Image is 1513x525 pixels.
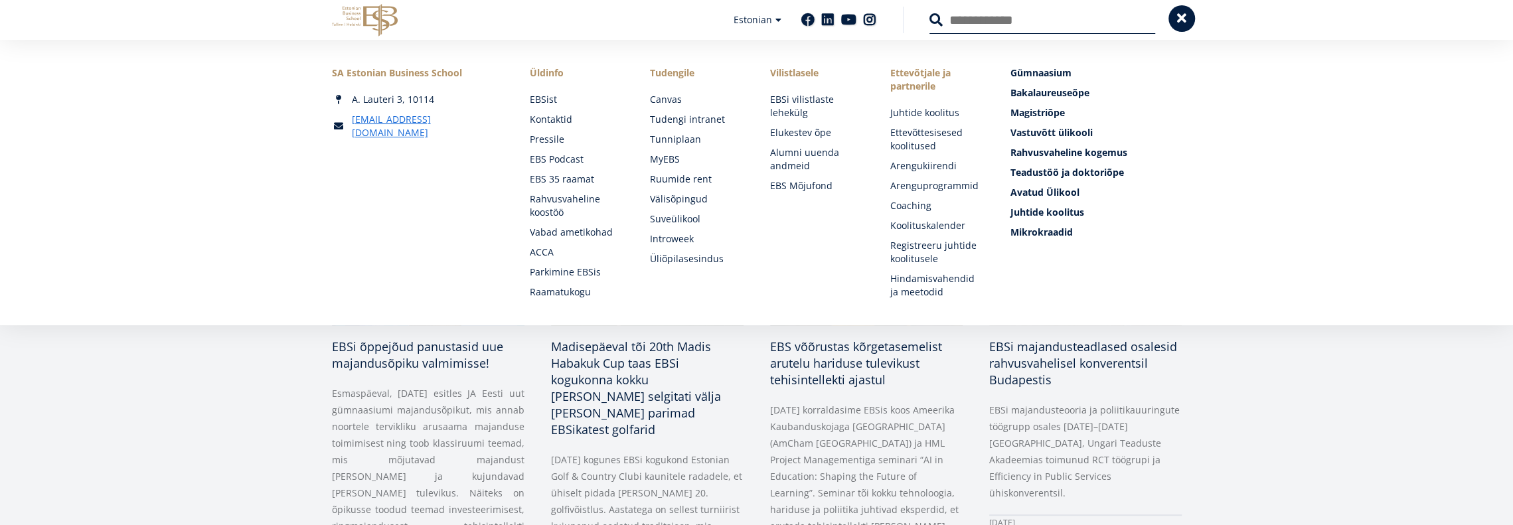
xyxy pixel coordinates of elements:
a: Introweek [650,232,744,246]
span: Bakalaureuseõpe [1010,86,1089,99]
a: Instagram [863,13,876,27]
a: Linkedin [821,13,835,27]
span: Avatud Ülikool [1010,186,1079,198]
a: Coaching [890,199,983,212]
a: Vastuvõtt ülikooli [1010,126,1181,139]
a: MyEBS [650,153,744,166]
span: Magistriõpe [1010,106,1064,119]
span: EBS võõrustas kõrgetasemelist arutelu hariduse tulevikust tehisintellekti ajastul [770,338,942,388]
a: Ruumide rent [650,173,744,186]
a: Vabad ametikohad [530,226,623,239]
span: Üldinfo [530,66,623,80]
span: Mikrokraadid [1010,226,1072,238]
a: Hindamisvahendid ja meetodid [890,272,983,299]
a: EBS 35 raamat [530,173,623,186]
span: Teadustöö ja doktoriõpe [1010,166,1123,179]
a: Youtube [841,13,856,27]
a: Mikrokraadid [1010,226,1181,239]
div: A. Lauteri 3, 10114 [332,93,503,106]
span: Madisepäeval tõi 20th Madis Habakuk Cup taas EBSi kogukonna kokku [PERSON_NAME] selgitati välja [... [551,338,721,437]
span: EBSi majandusteadlased osalesid rahvusvahelisel konverentsil Budapestis [989,338,1177,388]
p: EBSi majandusteooria ja poliitikauuringute töögrupp osales [DATE]–[DATE] [GEOGRAPHIC_DATA], Ungar... [989,402,1182,501]
span: Juhtide koolitus [1010,206,1083,218]
a: Avatud Ülikool [1010,186,1181,199]
a: Elukestev õpe [769,126,863,139]
a: Registreeru juhtide koolitusele [890,239,983,265]
a: ACCA [530,246,623,259]
a: Välisõpingud [650,192,744,206]
a: Arenguprogrammid [890,179,983,192]
a: Rahvusvaheline koostöö [530,192,623,219]
a: Rahvusvaheline kogemus [1010,146,1181,159]
span: Gümnaasium [1010,66,1071,79]
a: Raamatukogu [530,285,623,299]
a: Kontaktid [530,113,623,126]
a: EBSist [530,93,623,106]
a: Suveülikool [650,212,744,226]
a: EBSi vilistlaste lehekülg [769,93,863,119]
a: Canvas [650,93,744,106]
a: Teadustöö ja doktoriõpe [1010,166,1181,179]
a: Gümnaasium [1010,66,1181,80]
a: Facebook [801,13,815,27]
span: Ettevõtjale ja partnerile [890,66,983,93]
a: Alumni uuenda andmeid [769,146,863,173]
a: Juhtide koolitus [890,106,983,119]
a: Pressile [530,133,623,146]
a: EBS Podcast [530,153,623,166]
a: Ettevõttesisesed koolitused [890,126,983,153]
a: Arengukiirendi [890,159,983,173]
span: Vilistlasele [769,66,863,80]
a: Tudengile [650,66,744,80]
a: Üliõpilasesindus [650,252,744,265]
a: Juhtide koolitus [1010,206,1181,219]
a: Tunniplaan [650,133,744,146]
span: Rahvusvaheline kogemus [1010,146,1127,159]
span: EBSi õppejõud panustasid uue majandusõpiku valmimisse! [332,338,503,371]
a: [EMAIL_ADDRESS][DOMAIN_NAME] [352,113,503,139]
a: Magistriõpe [1010,106,1181,119]
a: EBS Mõjufond [769,179,863,192]
a: Parkimine EBSis [530,265,623,279]
a: Koolituskalender [890,219,983,232]
a: Bakalaureuseõpe [1010,86,1181,100]
div: SA Estonian Business School [332,66,503,80]
a: Tudengi intranet [650,113,744,126]
span: Vastuvõtt ülikooli [1010,126,1092,139]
